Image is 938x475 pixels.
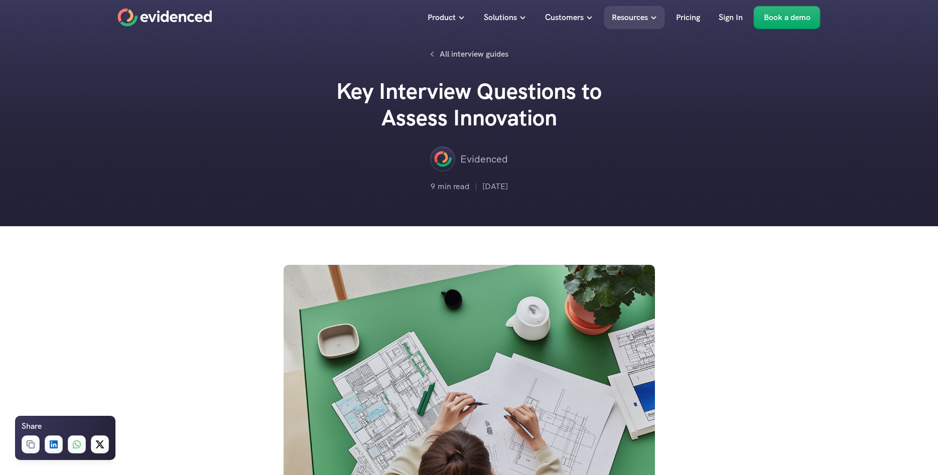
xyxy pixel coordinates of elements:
[545,11,584,24] p: Customers
[118,9,212,27] a: Home
[482,180,508,193] p: [DATE]
[719,11,743,24] p: Sign In
[484,11,517,24] p: Solutions
[440,48,508,61] p: All interview guides
[438,180,470,193] p: min read
[22,420,42,433] h6: Share
[612,11,648,24] p: Resources
[431,180,435,193] p: 9
[764,11,811,24] p: Book a demo
[676,11,700,24] p: Pricing
[475,180,477,193] p: |
[668,6,708,29] a: Pricing
[460,151,508,167] p: Evidenced
[430,146,455,172] img: ""
[711,6,750,29] a: Sign In
[319,78,620,131] h2: Key Interview Questions to Assess Innovation
[428,11,456,24] p: Product
[425,45,514,63] a: All interview guides
[754,6,821,29] a: Book a demo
